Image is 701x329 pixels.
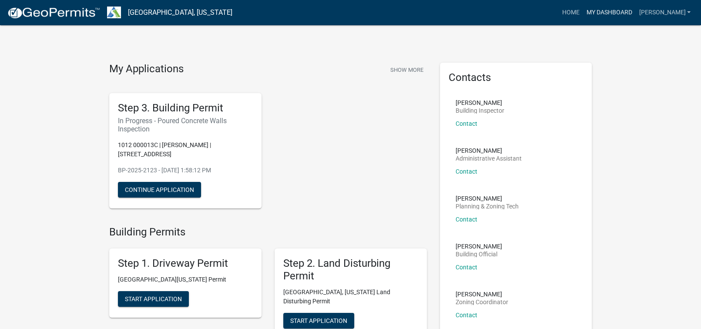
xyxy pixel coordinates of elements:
button: Start Application [283,313,354,329]
h4: Building Permits [109,226,427,238]
span: Start Application [290,317,347,324]
p: Zoning Coordinator [456,299,508,305]
p: [GEOGRAPHIC_DATA], [US_STATE] Land Disturbing Permit [283,288,418,306]
span: Start Application [125,295,182,302]
p: Administrative Assistant [456,155,522,161]
a: My Dashboard [583,4,635,21]
a: Contact [456,216,477,223]
h4: My Applications [109,63,184,76]
button: Continue Application [118,182,201,198]
p: Building Inspector [456,107,504,114]
h6: In Progress - Poured Concrete Walls Inspection [118,117,253,133]
a: [PERSON_NAME] [635,4,694,21]
img: Troup County, Georgia [107,7,121,18]
button: Show More [387,63,427,77]
p: Planning & Zoning Tech [456,203,519,209]
p: BP-2025-2123 - [DATE] 1:58:12 PM [118,166,253,175]
button: Start Application [118,291,189,307]
h5: Step 3. Building Permit [118,102,253,114]
p: [PERSON_NAME] [456,100,504,106]
p: [PERSON_NAME] [456,243,502,249]
a: [GEOGRAPHIC_DATA], [US_STATE] [128,5,232,20]
h5: Contacts [449,71,584,84]
a: Contact [456,168,477,175]
p: [PERSON_NAME] [456,148,522,154]
a: Home [558,4,583,21]
a: Contact [456,312,477,319]
h5: Step 2. Land Disturbing Permit [283,257,418,282]
p: [PERSON_NAME] [456,291,508,297]
a: Contact [456,120,477,127]
p: 1012 000013C | [PERSON_NAME] | [STREET_ADDRESS] [118,141,253,159]
p: [PERSON_NAME] [456,195,519,201]
a: Contact [456,264,477,271]
h5: Step 1. Driveway Permit [118,257,253,270]
p: [GEOGRAPHIC_DATA][US_STATE] Permit [118,275,253,284]
p: Building Official [456,251,502,257]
